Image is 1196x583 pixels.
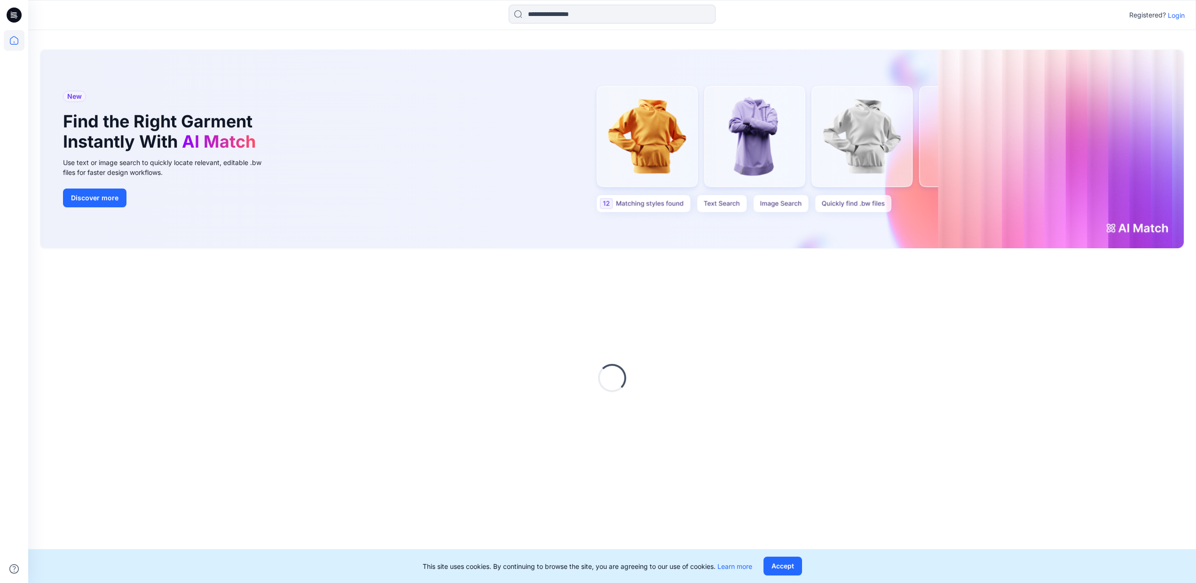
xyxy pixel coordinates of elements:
[763,557,802,575] button: Accept
[1168,10,1185,20] p: Login
[1129,9,1166,21] p: Registered?
[63,189,126,207] button: Discover more
[717,562,752,570] a: Learn more
[423,561,752,571] p: This site uses cookies. By continuing to browse the site, you are agreeing to our use of cookies.
[63,158,275,177] div: Use text or image search to quickly locate relevant, editable .bw files for faster design workflows.
[67,91,82,102] span: New
[63,111,260,152] h1: Find the Right Garment Instantly With
[182,131,256,152] span: AI Match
